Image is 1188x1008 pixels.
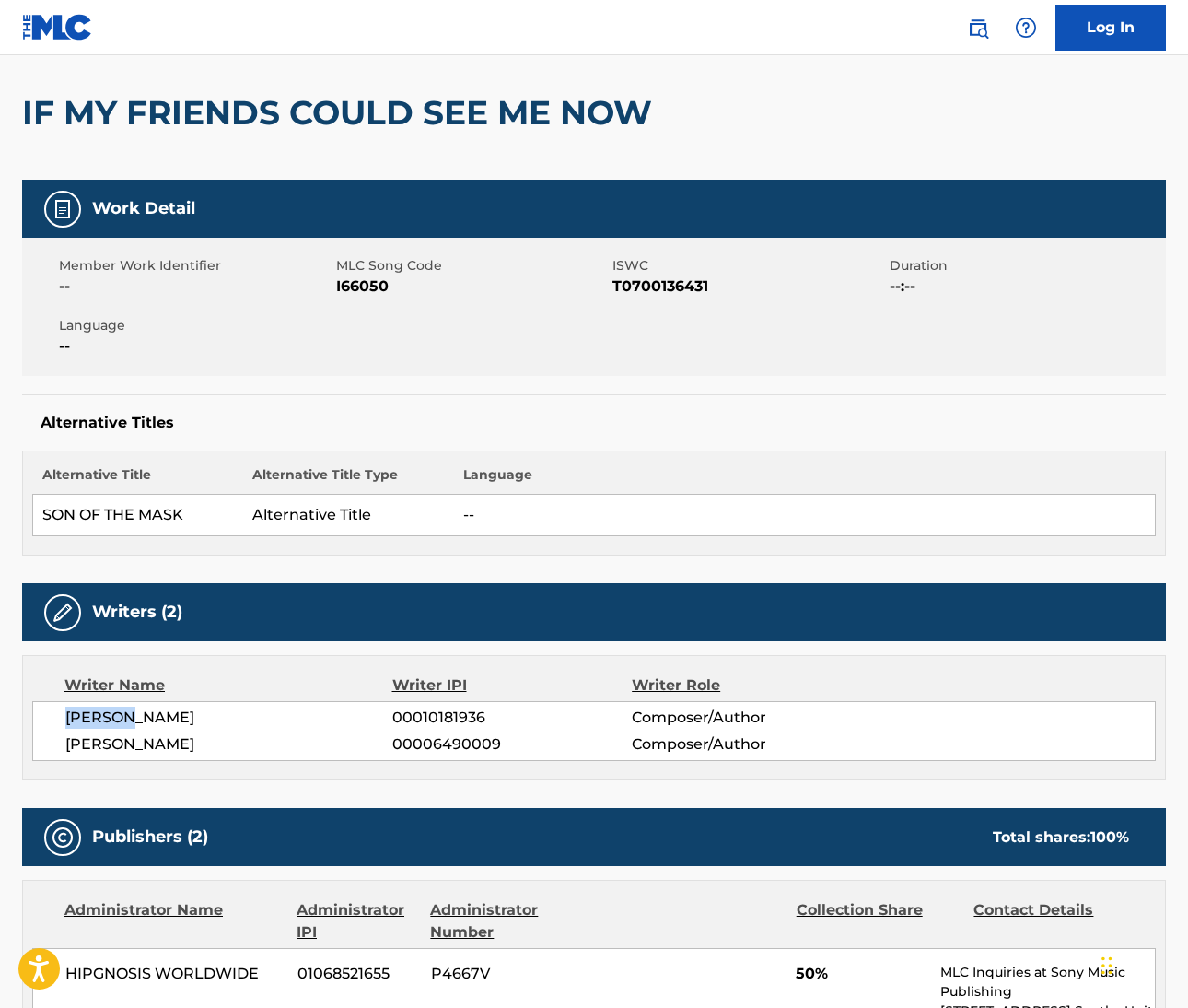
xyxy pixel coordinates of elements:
[64,674,392,697] div: Writer Name
[454,465,1156,495] th: Language
[59,316,332,335] span: Language
[392,674,633,697] div: Writer IPI
[1007,9,1044,46] div: Help
[612,275,885,298] span: T0700136431
[1090,828,1129,846] span: 100 %
[243,495,454,536] td: Alternative Title
[33,465,244,495] th: Alternative Title
[336,275,609,298] span: I66050
[52,826,74,849] img: Publishers
[797,899,961,944] div: Collection Share
[22,92,661,134] h2: IF MY FRIENDS COULD SEE ME NOW
[92,826,208,848] h5: Publishers (2)
[890,275,1162,298] span: --:--
[65,963,284,985] span: HIPGNOSIS WORLDWIDE
[960,9,996,46] a: Public Search
[632,707,850,729] span: Composer/Author
[890,256,1162,275] span: Duration
[59,256,332,275] span: Member Work Identifier
[65,707,392,729] span: [PERSON_NAME]
[973,899,1137,944] div: Contact Details
[940,963,1155,1002] p: MLC Inquiries at Sony Music Publishing
[52,198,74,220] img: Work Detail
[59,335,332,357] span: --
[796,963,926,985] span: 50%
[1101,938,1112,993] div: Drag
[22,14,93,41] img: MLC Logo
[993,826,1129,849] div: Total shares:
[632,674,850,697] div: Writer Role
[336,256,609,275] span: MLC Song Code
[52,602,74,624] img: Writers
[632,733,850,756] span: Composer/Author
[392,733,632,756] span: 00006490009
[33,495,244,536] td: SON OF THE MASK
[64,899,283,944] div: Administrator Name
[1096,920,1188,1008] iframe: Chat Widget
[59,275,332,298] span: --
[431,963,594,985] span: P4667V
[612,256,885,275] span: ISWC
[65,733,392,756] span: [PERSON_NAME]
[297,963,417,985] span: 01068521655
[1015,17,1037,39] img: help
[967,17,989,39] img: search
[1055,5,1166,51] a: Log In
[243,465,454,495] th: Alternative Title Type
[297,899,416,944] div: Administrator IPI
[92,602,182,623] h5: Writers (2)
[392,707,632,729] span: 00010181936
[430,899,594,944] div: Administrator Number
[454,495,1156,536] td: --
[41,414,1147,432] h5: Alternative Titles
[92,198,195,219] h5: Work Detail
